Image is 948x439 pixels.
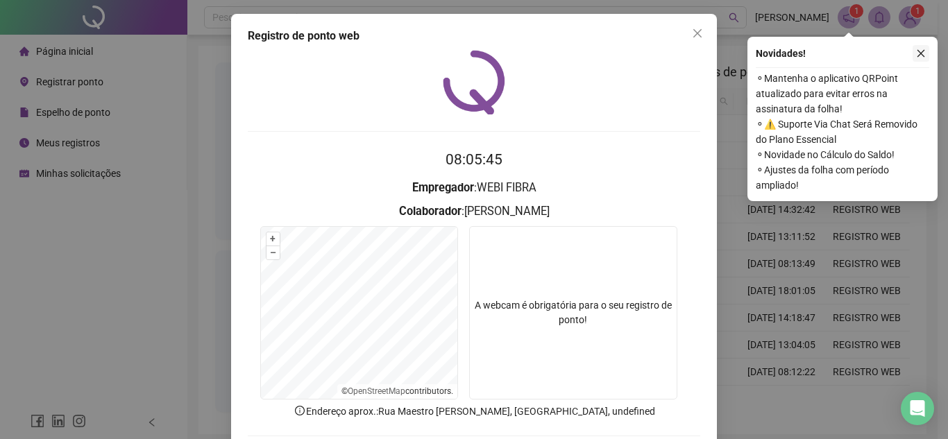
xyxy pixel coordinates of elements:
[412,181,474,194] strong: Empregador
[443,50,505,114] img: QRPoint
[916,49,926,58] span: close
[399,205,462,218] strong: Colaborador
[901,392,934,425] div: Open Intercom Messenger
[248,28,700,44] div: Registro de ponto web
[446,151,502,168] time: 08:05:45
[248,404,700,419] p: Endereço aprox. : Rua Maestro [PERSON_NAME], [GEOGRAPHIC_DATA], undefined
[692,28,703,39] span: close
[756,162,929,193] span: ⚬ Ajustes da folha com período ampliado!
[266,246,280,259] button: –
[266,232,280,246] button: +
[686,22,709,44] button: Close
[756,71,929,117] span: ⚬ Mantenha o aplicativo QRPoint atualizado para evitar erros na assinatura da folha!
[756,46,806,61] span: Novidades !
[248,179,700,197] h3: : WEBI FIBRA
[756,117,929,147] span: ⚬ ⚠️ Suporte Via Chat Será Removido do Plano Essencial
[248,203,700,221] h3: : [PERSON_NAME]
[341,386,453,396] li: © contributors.
[469,226,677,399] div: A webcam é obrigatória para o seu registro de ponto!
[756,147,929,162] span: ⚬ Novidade no Cálculo do Saldo!
[294,404,306,417] span: info-circle
[348,386,405,396] a: OpenStreetMap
